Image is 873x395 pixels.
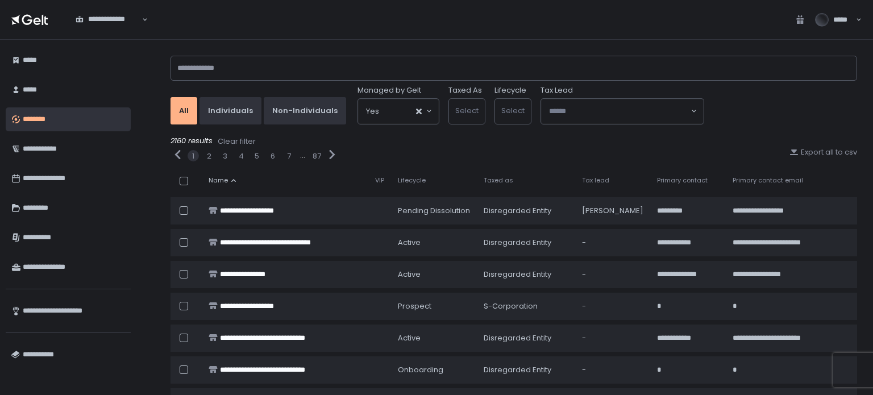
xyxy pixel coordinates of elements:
div: 2160 results [171,136,857,147]
div: ... [300,151,305,161]
span: prospect [398,301,431,311]
div: Clear filter [218,136,256,147]
div: - [582,365,643,375]
span: Tax lead [582,176,609,185]
input: Search for option [379,106,415,117]
div: - [582,269,643,280]
button: Clear filter [217,136,256,147]
button: Non-Individuals [264,97,346,124]
div: - [582,301,643,311]
div: Disregarded Entity [484,365,568,375]
span: pending Dissolution [398,206,470,216]
span: Select [501,105,525,116]
div: [PERSON_NAME] [582,206,643,216]
span: onboarding [398,365,443,375]
span: Select [455,105,479,116]
span: active [398,238,421,248]
label: Lifecycle [494,85,526,95]
div: Search for option [68,8,148,32]
div: - [582,238,643,248]
div: Disregarded Entity [484,206,568,216]
span: VIP [375,176,384,185]
button: 2 [207,151,211,161]
span: Primary contact [657,176,708,185]
div: Disregarded Entity [484,238,568,248]
div: All [179,106,189,116]
button: 5 [255,151,259,161]
div: Search for option [541,99,704,124]
div: - [582,333,643,343]
button: Clear Selected [416,109,422,114]
div: Search for option [358,99,439,124]
button: All [171,97,197,124]
button: 6 [271,151,275,161]
span: Tax Lead [541,85,573,95]
label: Taxed As [448,85,482,95]
span: Lifecycle [398,176,426,185]
span: Name [209,176,228,185]
button: Individuals [199,97,261,124]
span: Yes [366,106,379,117]
button: Export all to csv [789,147,857,157]
span: Primary contact email [733,176,803,185]
input: Search for option [549,106,690,117]
input: Search for option [76,24,141,36]
span: active [398,333,421,343]
div: Disregarded Entity [484,333,568,343]
button: 1 [192,151,194,161]
div: Disregarded Entity [484,269,568,280]
button: 87 [313,151,321,161]
div: S-Corporation [484,301,568,311]
button: 3 [223,151,227,161]
span: Managed by Gelt [357,85,421,95]
button: 4 [239,151,244,161]
div: Individuals [208,106,253,116]
span: Taxed as [484,176,513,185]
div: Non-Individuals [272,106,338,116]
button: 7 [287,151,291,161]
span: active [398,269,421,280]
